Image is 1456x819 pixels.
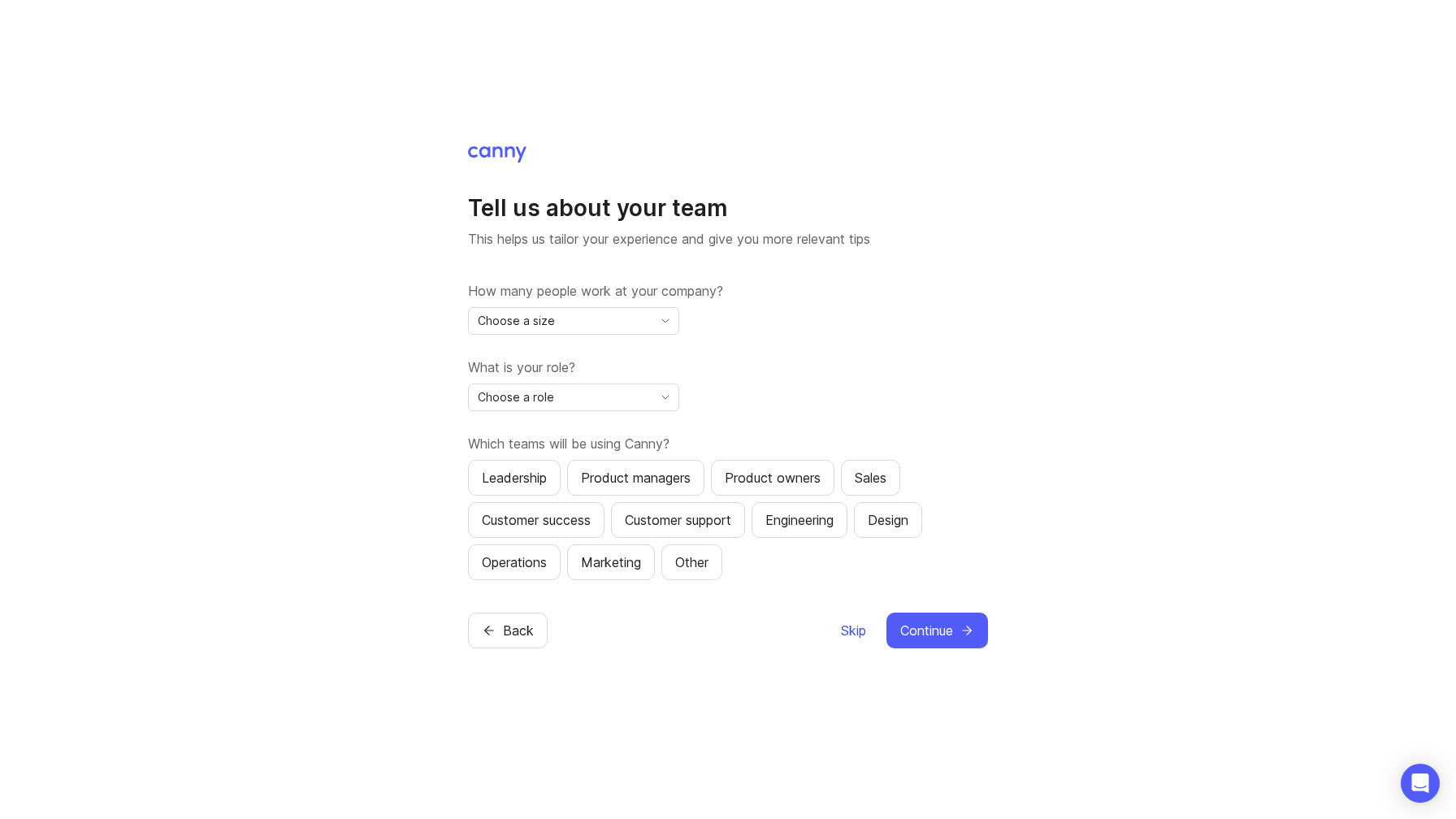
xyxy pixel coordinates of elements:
[482,552,547,572] div: Operations
[567,460,704,496] button: Product managers
[855,468,886,487] div: Sales
[468,357,988,377] label: What is your role?
[468,502,604,538] button: Customer success
[675,552,708,572] div: Other
[725,468,821,487] div: Product owners
[886,613,988,648] button: Continue
[468,193,988,223] h1: Tell us about your team
[652,391,678,404] svg: toggle icon
[503,621,534,640] span: Back
[581,552,641,572] div: Marketing
[468,544,561,580] button: Operations
[625,510,731,530] div: Customer support
[468,460,561,496] button: Leadership
[765,510,834,530] div: Engineering
[840,613,867,648] button: Skip
[652,314,678,327] svg: toggle icon
[478,312,555,330] span: Choose a size
[468,383,679,411] div: toggle menu
[581,468,691,487] div: Product managers
[468,146,526,162] img: Canny Home
[482,510,591,530] div: Customer success
[868,510,908,530] div: Design
[1401,764,1440,803] div: Open Intercom Messenger
[841,460,900,496] button: Sales
[854,502,922,538] button: Design
[468,613,548,648] button: Back
[611,502,745,538] button: Customer support
[468,434,988,453] label: Which teams will be using Canny?
[468,229,988,249] p: This helps us tailor your experience and give you more relevant tips
[900,621,953,640] span: Continue
[711,460,834,496] button: Product owners
[567,544,655,580] button: Marketing
[841,621,866,640] span: Skip
[478,388,554,406] span: Choose a role
[482,468,547,487] div: Leadership
[468,281,988,301] label: How many people work at your company?
[752,502,847,538] button: Engineering
[468,307,679,335] div: toggle menu
[661,544,722,580] button: Other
